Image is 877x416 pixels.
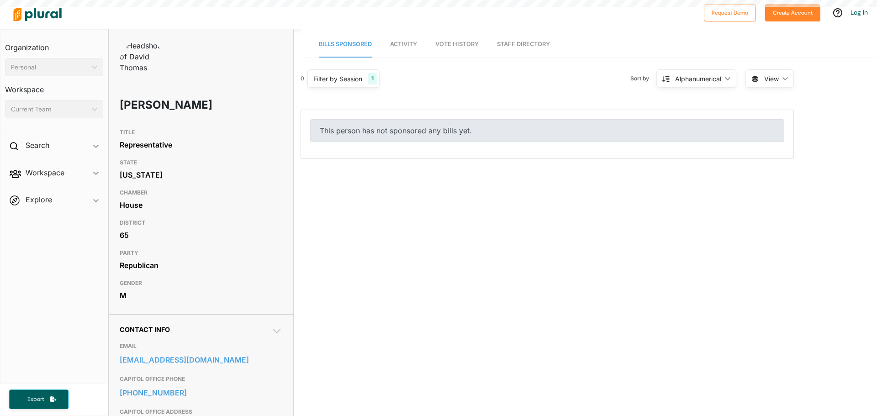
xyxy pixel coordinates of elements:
[120,40,165,73] img: Headshot of David Thomas
[120,353,282,367] a: [EMAIL_ADDRESS][DOMAIN_NAME]
[368,73,377,84] div: 1
[704,4,756,21] button: Request Demo
[120,198,282,212] div: House
[120,247,282,258] h3: PARTY
[704,7,756,17] a: Request Demo
[390,32,417,58] a: Activity
[21,395,50,403] span: Export
[120,258,282,272] div: Republican
[120,168,282,182] div: [US_STATE]
[319,41,372,47] span: Bills Sponsored
[764,74,779,84] span: View
[9,390,69,409] button: Export
[26,140,49,150] h2: Search
[313,74,362,84] div: Filter by Session
[120,341,282,352] h3: EMAIL
[11,63,88,72] div: Personal
[5,34,103,54] h3: Organization
[120,127,282,138] h3: TITLE
[5,76,103,96] h3: Workspace
[301,74,304,83] div: 0
[120,91,217,119] h1: [PERSON_NAME]
[120,386,282,400] a: [PHONE_NUMBER]
[310,119,784,142] div: This person has not sponsored any bills yet.
[435,32,479,58] a: Vote History
[120,326,170,333] span: Contact Info
[120,278,282,289] h3: GENDER
[120,217,282,228] h3: DISTRICT
[765,7,820,17] a: Create Account
[120,289,282,302] div: M
[390,41,417,47] span: Activity
[497,32,550,58] a: Staff Directory
[120,138,282,152] div: Representative
[120,228,282,242] div: 65
[765,4,820,21] button: Create Account
[851,8,868,16] a: Log In
[675,74,721,84] div: Alphanumerical
[435,41,479,47] span: Vote History
[319,32,372,58] a: Bills Sponsored
[120,374,282,384] h3: CAPITOL OFFICE PHONE
[120,157,282,168] h3: STATE
[120,187,282,198] h3: CHAMBER
[630,74,656,83] span: Sort by
[11,105,88,114] div: Current Team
